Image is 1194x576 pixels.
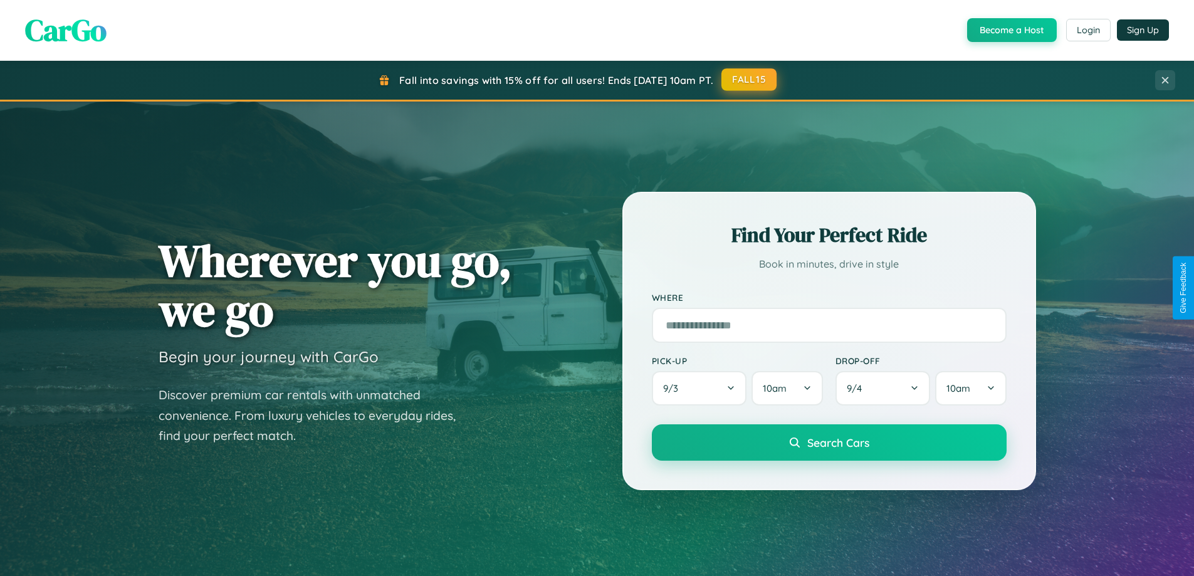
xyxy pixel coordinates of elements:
[1117,19,1169,41] button: Sign Up
[25,9,107,51] span: CarGo
[652,355,823,366] label: Pick-up
[835,355,1007,366] label: Drop-off
[652,221,1007,249] h2: Find Your Perfect Ride
[1179,263,1188,313] div: Give Feedback
[159,236,512,335] h1: Wherever you go, we go
[399,74,713,86] span: Fall into savings with 15% off for all users! Ends [DATE] 10am PT.
[159,347,379,366] h3: Begin your journey with CarGo
[652,255,1007,273] p: Book in minutes, drive in style
[967,18,1057,42] button: Become a Host
[159,385,472,446] p: Discover premium car rentals with unmatched convenience. From luxury vehicles to everyday rides, ...
[721,68,777,91] button: FALL15
[847,382,868,394] span: 9 / 4
[751,371,822,406] button: 10am
[652,371,747,406] button: 9/3
[663,382,684,394] span: 9 / 3
[652,424,1007,461] button: Search Cars
[763,382,787,394] span: 10am
[946,382,970,394] span: 10am
[807,436,869,449] span: Search Cars
[652,292,1007,303] label: Where
[1066,19,1111,41] button: Login
[935,371,1006,406] button: 10am
[835,371,931,406] button: 9/4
